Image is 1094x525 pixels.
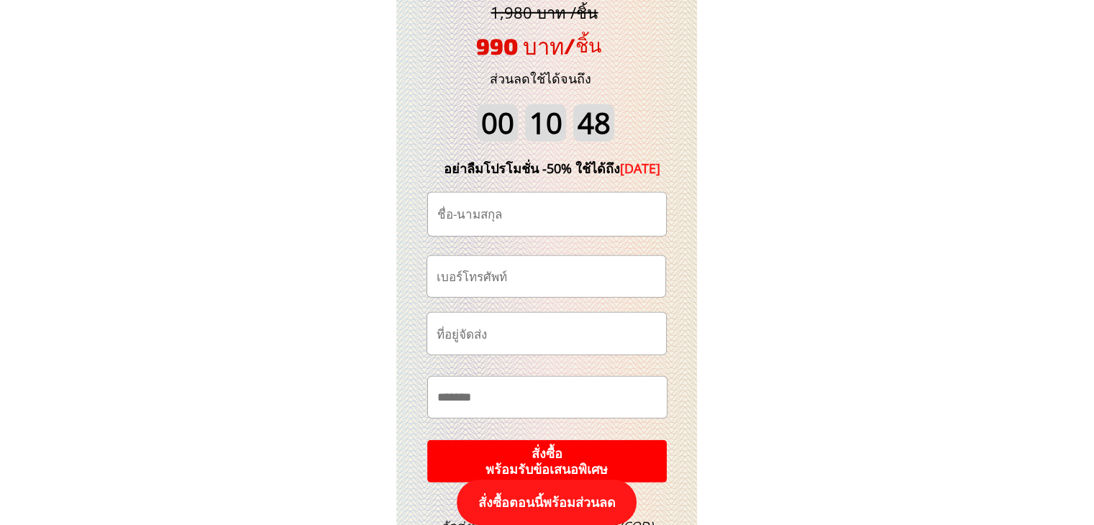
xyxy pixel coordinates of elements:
[564,33,601,56] span: /ชิ้น
[424,439,670,483] p: สั่งซื้อ พร้อมรับข้อเสนอพิเศษ
[433,256,660,297] input: เบอร์โทรศัพท์
[476,32,564,59] span: 990 บาท
[434,193,660,236] input: ชื่อ-นามสกุล
[433,313,660,355] input: ที่อยู่จัดส่ง
[491,1,598,23] span: 1,980 บาท /ชิ้น
[422,158,683,179] div: อย่าลืมโปรโมชั่น -50% ใช้ได้ถึง
[620,160,660,177] span: [DATE]
[470,68,611,89] h3: ส่วนลดใช้ได้จนถึง
[457,480,637,525] p: สั่งซื้อตอนนี้พร้อมส่วนลด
